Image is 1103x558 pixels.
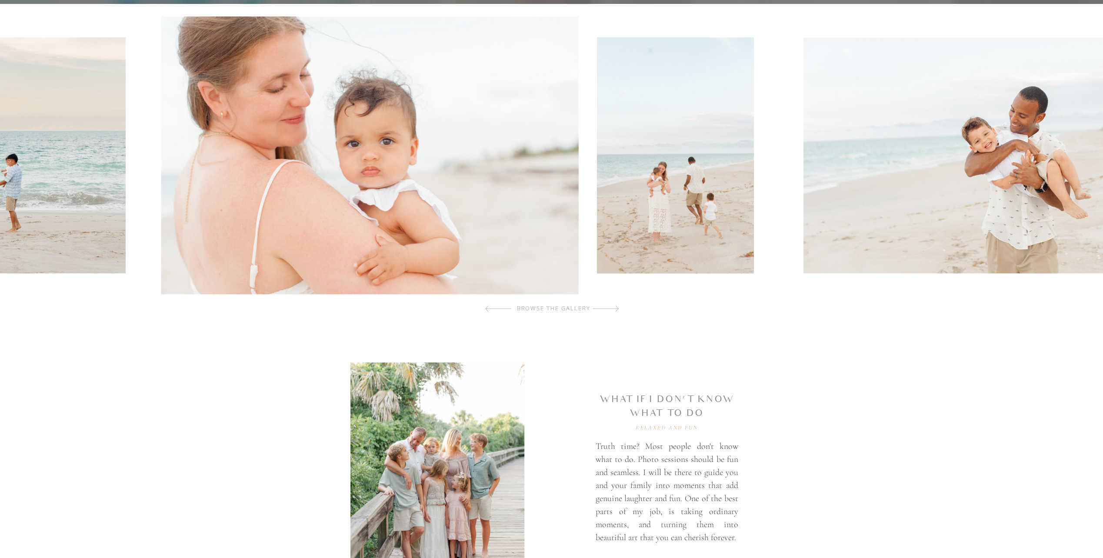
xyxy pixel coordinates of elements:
div: browse the gallery [502,304,606,313]
p: Truth time? Most people don't know what to do. Photo sessions should be fun and seamless. I will ... [596,440,738,557]
h3: relaxed and fun [597,424,736,432]
img: Family playing on the white sandy beach with the most beautiful blue skies and water in the backg... [596,37,753,273]
h2: What if i don't know what to do [587,393,746,420]
img: Mom smiling at her beautiful brown eyed daughter who is looking straight into the camera [161,17,579,294]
